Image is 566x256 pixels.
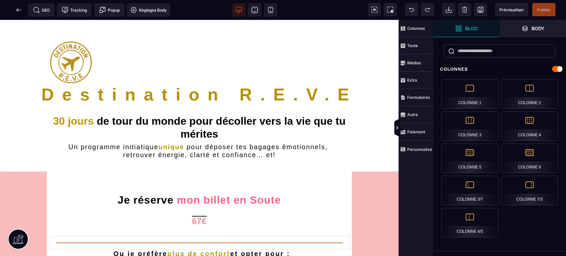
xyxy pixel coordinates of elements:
[399,89,433,106] span: Formulaires
[62,7,87,13] span: Tracking
[441,176,498,205] div: Colonne 3/7
[501,176,558,205] div: Colonne 7/3
[94,3,124,17] span: Créer une alerte modale
[399,54,433,72] span: Médias
[501,144,558,173] div: Colonne 6
[532,3,555,16] span: Enregistrer le contenu
[499,7,524,12] span: Prévisualiser
[501,111,558,141] div: Colonne 4
[465,26,478,31] strong: Bloc
[421,3,434,16] span: Rétablir
[407,43,418,48] strong: Texte
[407,78,417,83] strong: Extra
[537,7,550,12] span: Publier
[433,118,440,138] span: Afficher les vues
[399,72,433,89] span: Extra
[57,3,92,17] span: Code de suivi
[407,26,425,31] strong: Colonnes
[127,3,170,17] span: Favicon
[264,3,277,17] span: Voir mobile
[405,3,418,16] span: Défaire
[407,60,421,65] strong: Médias
[441,79,498,109] div: Colonne 1
[433,63,566,75] div: Colonnes
[50,22,92,63] img: 6bc32b15c6a1abf2dae384077174aadc_LOGOT15p.png
[441,208,498,237] div: Colonne 4/5
[495,3,528,16] span: Aperçu
[399,20,433,37] span: Colonnes
[384,3,397,16] span: Capture d'écran
[532,26,544,31] strong: Body
[399,37,433,54] span: Texte
[368,3,381,16] span: Voir les composants
[47,95,352,123] h1: de tour du monde pour décoller vers la vie que tu mérites
[130,7,167,13] span: Réglages Body
[52,230,352,238] h2: Ou je préfère et opter pour :
[232,3,245,17] span: Voir bureau
[474,3,487,16] span: Enregistrer
[458,3,471,16] span: Nettoyage
[12,3,26,17] span: Retour
[99,7,120,13] span: Popup
[441,111,498,141] div: Colonne 3
[399,123,433,141] span: Paiement
[399,141,433,158] span: Personnalisé
[433,20,500,37] span: Ouvrir les blocs
[248,3,261,17] span: Voir tablette
[442,3,455,16] span: Importer
[501,79,558,109] div: Colonne 2
[441,144,498,173] div: Colonne 5
[500,20,566,37] span: Ouvrir les calques
[407,112,418,117] strong: Autre
[33,7,50,13] span: SEO
[407,129,425,134] strong: Paiement
[407,147,432,152] strong: Personnalisé
[407,95,430,100] strong: Formulaires
[399,106,433,123] span: Autre
[47,123,352,139] h2: Un programme initiatique pour déposer tes bagages émotionnels, retrouver énergie, clarté et confi...
[28,3,54,17] span: Métadata SEO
